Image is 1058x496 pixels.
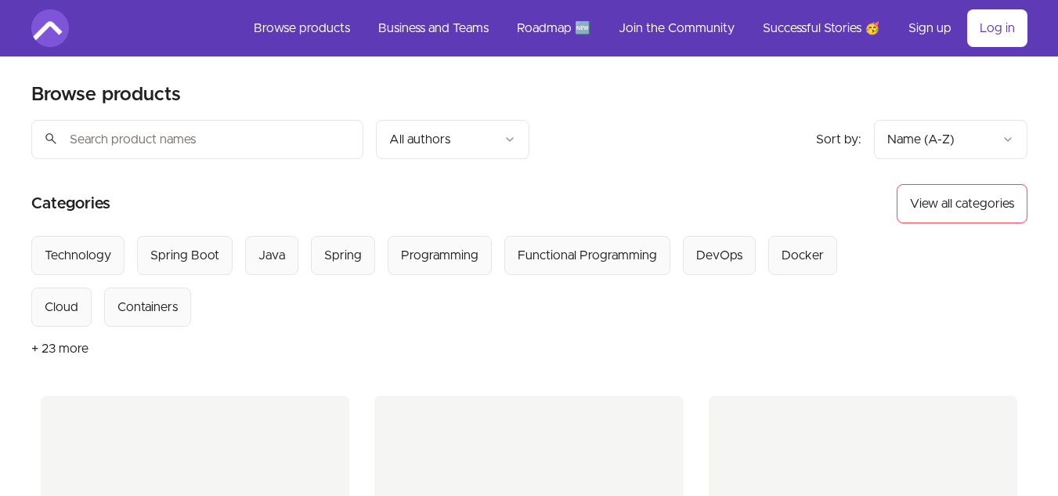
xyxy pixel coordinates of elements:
div: Spring Boot [150,246,219,265]
button: Filter by author [376,120,529,159]
a: Join the Community [606,9,747,47]
div: Programming [401,246,478,265]
h2: Categories [31,184,110,223]
div: Java [258,246,285,265]
div: Docker [782,246,824,265]
div: Functional Programming [518,246,657,265]
nav: Main [241,9,1027,47]
div: Containers [117,298,178,317]
button: Product sort options [874,120,1027,159]
div: Cloud [45,298,78,317]
a: Successful Stories 🥳 [750,9,893,47]
a: Log in [967,9,1027,47]
button: + 23 more [31,327,88,371]
span: Sort by: [816,133,861,146]
span: search [44,128,58,150]
div: Technology [45,246,111,265]
div: DevOps [696,246,742,265]
div: Spring [324,246,362,265]
input: Search product names [31,120,363,159]
button: View all categories [897,184,1027,223]
a: Browse products [241,9,363,47]
img: Amigoscode logo [31,9,69,47]
a: Business and Teams [366,9,501,47]
a: Roadmap 🆕 [504,9,603,47]
h2: Browse products [31,82,181,107]
a: Sign up [896,9,964,47]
